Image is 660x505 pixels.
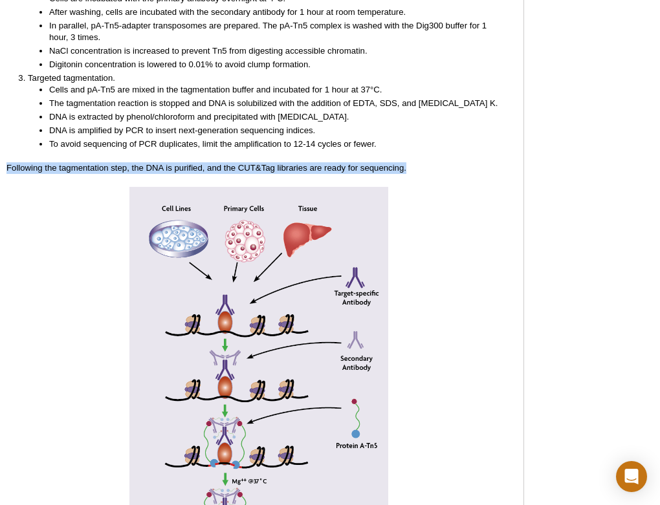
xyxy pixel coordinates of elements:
[49,59,498,70] li: Digitonin concentration is lowered to 0.01% to avoid clump formation.
[49,98,498,109] li: The tagmentation reaction is stopped and DNA is solubilized with the addition of EDTA, SDS, and [...
[28,72,498,150] li: Targeted tagmentation.
[49,45,498,57] li: NaCl concentration is increased to prevent Tn5 from digesting accessible chromatin.
[49,125,498,136] li: DNA is amplified by PCR to insert next-generation sequencing indices.
[6,162,511,174] p: Following the tagmentation step, the DNA is purified, and the CUT&Tag libraries are ready for seq...
[49,84,498,96] li: Cells and pA-Tn5 are mixed in the tagmentation buffer and incubated for 1 hour at 37°C.
[49,111,498,123] li: DNA is extracted by phenol/chloroform and precipitated with [MEDICAL_DATA].
[49,138,498,150] li: To avoid sequencing of PCR duplicates, limit the amplification to 12-14 cycles or fewer.
[49,6,498,18] li: After washing, cells are incubated with the secondary antibody for 1 hour at room temperature.
[49,20,498,43] li: In parallel, pA-Tn5-adapter transposomes are prepared. The pA-Tn5 complex is washed with the Dig3...
[616,461,647,492] div: Open Intercom Messenger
